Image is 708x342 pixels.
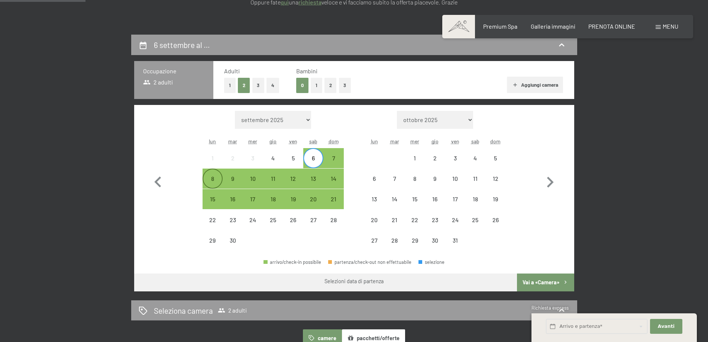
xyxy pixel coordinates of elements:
[154,40,210,49] h2: 6 settembre al …
[425,230,445,250] div: Thu Oct 30 2025
[324,217,343,236] div: 28
[539,111,561,251] button: Mese successivo
[218,307,247,314] span: 2 adulti
[385,210,405,230] div: Tue Oct 21 2025
[209,138,216,144] abbr: lunedì
[446,237,464,256] div: 31
[465,169,485,189] div: partenza/check-out non effettuabile
[304,155,323,174] div: 6
[365,217,384,236] div: 20
[445,148,465,168] div: partenza/check-out non effettuabile
[203,155,222,174] div: 1
[323,169,343,189] div: partenza/check-out possibile
[658,323,675,330] span: Avanti
[466,217,485,236] div: 25
[296,67,317,74] span: Bambini
[243,217,262,236] div: 24
[264,176,282,194] div: 11
[243,210,263,230] div: Wed Sep 24 2025
[223,217,242,236] div: 23
[323,169,343,189] div: Sun Sep 14 2025
[223,169,243,189] div: partenza/check-out possibile
[304,196,323,215] div: 20
[323,189,343,209] div: Sun Sep 21 2025
[203,189,223,209] div: Mon Sep 15 2025
[264,217,282,236] div: 25
[203,169,223,189] div: partenza/check-out possibile
[296,78,308,93] button: 0
[224,78,236,93] button: 1
[283,169,303,189] div: partenza/check-out possibile
[203,210,223,230] div: Mon Sep 22 2025
[203,230,223,250] div: Mon Sep 29 2025
[446,176,464,194] div: 10
[364,230,384,250] div: Mon Oct 27 2025
[243,148,263,168] div: Wed Sep 03 2025
[303,189,323,209] div: partenza/check-out possibile
[445,210,465,230] div: Fri Oct 24 2025
[284,217,303,236] div: 26
[385,189,405,209] div: Tue Oct 14 2025
[266,78,279,93] button: 4
[269,138,277,144] abbr: giovedì
[283,148,303,168] div: partenza/check-out non effettuabile
[143,78,173,86] span: 2 adulti
[364,210,384,230] div: partenza/check-out non effettuabile
[426,196,444,215] div: 16
[223,169,243,189] div: Tue Sep 09 2025
[324,176,343,194] div: 14
[486,176,505,194] div: 12
[446,196,464,215] div: 17
[283,169,303,189] div: Fri Sep 12 2025
[531,23,575,30] a: Galleria immagini
[588,23,635,30] span: PRENOTA ONLINE
[385,237,404,256] div: 28
[263,169,283,189] div: partenza/check-out possibile
[263,148,283,168] div: partenza/check-out non effettuabile
[323,148,343,168] div: Sun Sep 07 2025
[264,260,321,265] div: arrivo/check-in possibile
[425,210,445,230] div: Thu Oct 23 2025
[283,210,303,230] div: partenza/check-out non effettuabile
[328,260,411,265] div: partenza/check-out non effettuabile
[284,176,303,194] div: 12
[329,138,339,144] abbr: domenica
[445,230,465,250] div: partenza/check-out non effettuabile
[203,196,222,215] div: 15
[385,189,405,209] div: partenza/check-out non effettuabile
[445,230,465,250] div: Fri Oct 31 2025
[425,189,445,209] div: Thu Oct 16 2025
[283,189,303,209] div: Fri Sep 19 2025
[203,237,222,256] div: 29
[425,169,445,189] div: partenza/check-out non effettuabile
[323,189,343,209] div: partenza/check-out possibile
[490,138,501,144] abbr: domenica
[243,169,263,189] div: Wed Sep 10 2025
[410,138,419,144] abbr: mercoledì
[303,169,323,189] div: partenza/check-out possibile
[405,217,424,236] div: 22
[303,210,323,230] div: partenza/check-out non effettuabile
[364,189,384,209] div: partenza/check-out non effettuabile
[223,196,242,215] div: 16
[203,189,223,209] div: partenza/check-out possibile
[485,169,505,189] div: Sun Oct 12 2025
[405,230,425,250] div: Wed Oct 29 2025
[223,230,243,250] div: Tue Sep 30 2025
[203,148,223,168] div: partenza/check-out non effettuabile
[446,155,464,174] div: 3
[465,189,485,209] div: partenza/check-out non effettuabile
[154,305,213,316] h2: Seleziona camera
[405,210,425,230] div: Wed Oct 22 2025
[263,169,283,189] div: Thu Sep 11 2025
[324,196,343,215] div: 21
[223,210,243,230] div: partenza/check-out non effettuabile
[284,155,303,174] div: 5
[243,196,262,215] div: 17
[224,67,240,74] span: Adulti
[248,138,257,144] abbr: mercoledì
[465,189,485,209] div: Sat Oct 18 2025
[426,237,444,256] div: 30
[364,189,384,209] div: Mon Oct 13 2025
[425,230,445,250] div: partenza/check-out non effettuabile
